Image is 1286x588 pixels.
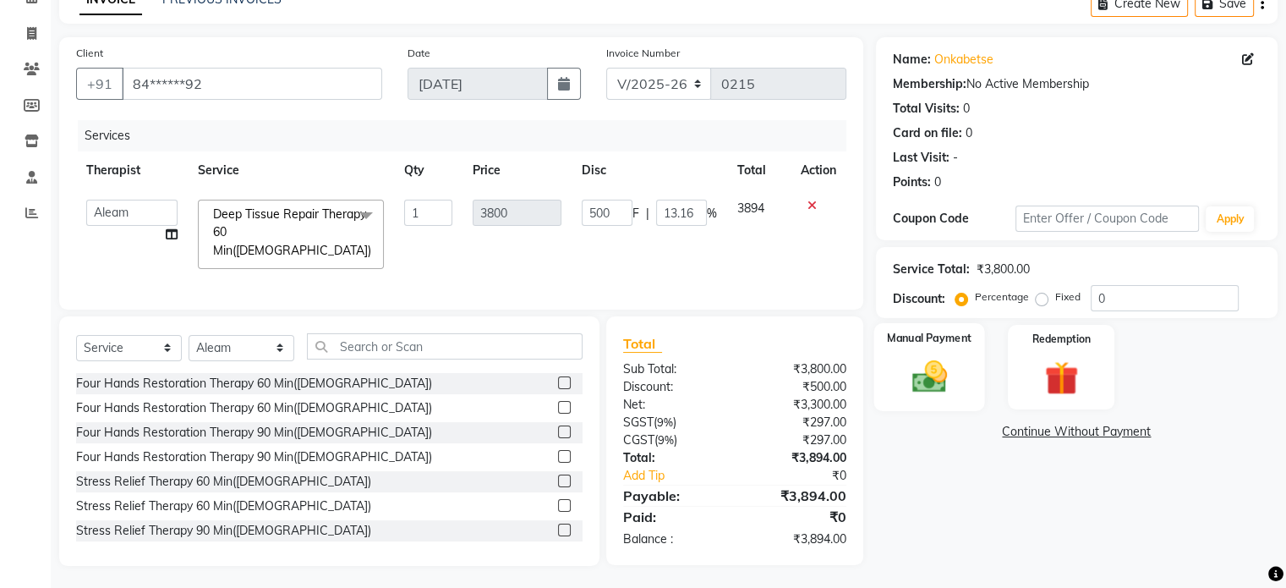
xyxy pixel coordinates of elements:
div: Last Visit: [893,149,949,167]
div: Discount: [893,290,945,308]
div: Payable: [610,486,735,506]
input: Search by Name/Mobile/Email/Code [122,68,382,100]
span: Deep Tissue Repair Therapy 60 Min([DEMOGRAPHIC_DATA]) [213,206,371,258]
span: F [632,205,639,223]
div: Four Hands Restoration Therapy 60 Min([DEMOGRAPHIC_DATA]) [76,375,432,393]
div: Sub Total: [610,360,735,378]
th: Service [188,151,394,190]
span: CGST [623,432,654,448]
div: ₹297.00 [735,431,859,449]
div: ₹0 [755,467,858,485]
div: Discount: [610,378,735,396]
div: ( ) [610,414,735,431]
div: Total Visits: [893,100,960,118]
label: Date [408,46,430,61]
a: Onkabetse [934,51,993,69]
a: x [371,243,379,258]
div: Total: [610,449,735,467]
div: Points: [893,173,931,191]
div: ₹500.00 [735,378,859,396]
div: ₹3,894.00 [735,449,859,467]
label: Redemption [1032,332,1091,347]
div: Paid: [610,507,735,527]
div: No Active Membership [893,75,1261,93]
span: Total [623,335,662,353]
img: _gift.svg [1034,357,1089,399]
span: 9% [658,433,674,447]
a: Continue Without Payment [879,423,1274,441]
div: Name: [893,51,931,69]
button: +91 [76,68,123,100]
label: Manual Payment [887,330,971,346]
span: SGST [623,415,654,430]
div: ₹0 [735,507,859,527]
th: Price [462,151,572,190]
div: Card on file: [893,124,962,142]
th: Disc [572,151,727,190]
th: Action [791,151,846,190]
label: Client [76,46,103,61]
div: Stress Relief Therapy 60 Min([DEMOGRAPHIC_DATA]) [76,497,371,515]
span: 3894 [737,201,764,216]
th: Therapist [76,151,188,190]
div: ₹3,300.00 [735,396,859,414]
a: Add Tip [610,467,755,485]
div: ₹3,894.00 [735,486,859,506]
div: - [953,149,958,167]
span: 9% [657,415,673,429]
div: Four Hands Restoration Therapy 90 Min([DEMOGRAPHIC_DATA]) [76,424,432,442]
label: Invoice Number [606,46,680,61]
button: Apply [1206,206,1254,232]
div: 0 [963,100,970,118]
div: Four Hands Restoration Therapy 60 Min([DEMOGRAPHIC_DATA]) [76,399,432,417]
label: Fixed [1055,289,1081,305]
div: Stress Relief Therapy 90 Min([DEMOGRAPHIC_DATA]) [76,522,371,540]
div: ₹3,800.00 [735,360,859,378]
input: Search or Scan [307,333,583,360]
img: _cash.svg [900,357,957,398]
div: Services [78,120,859,151]
div: Membership: [893,75,966,93]
div: 0 [934,173,941,191]
div: ₹297.00 [735,414,859,431]
div: Coupon Code [893,210,1015,228]
span: % [707,205,717,223]
div: Service Total: [893,261,970,278]
div: Stress Relief Therapy 60 Min([DEMOGRAPHIC_DATA]) [76,473,371,491]
div: Net: [610,396,735,414]
input: Enter Offer / Coupon Code [1015,206,1200,232]
div: ( ) [610,431,735,449]
div: Four Hands Restoration Therapy 90 Min([DEMOGRAPHIC_DATA]) [76,448,432,466]
th: Total [727,151,790,190]
span: | [646,205,649,223]
div: ₹3,800.00 [977,261,1030,278]
label: Percentage [975,289,1029,305]
th: Qty [394,151,462,190]
div: ₹3,894.00 [735,530,859,548]
div: 0 [966,124,972,142]
div: Balance : [610,530,735,548]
